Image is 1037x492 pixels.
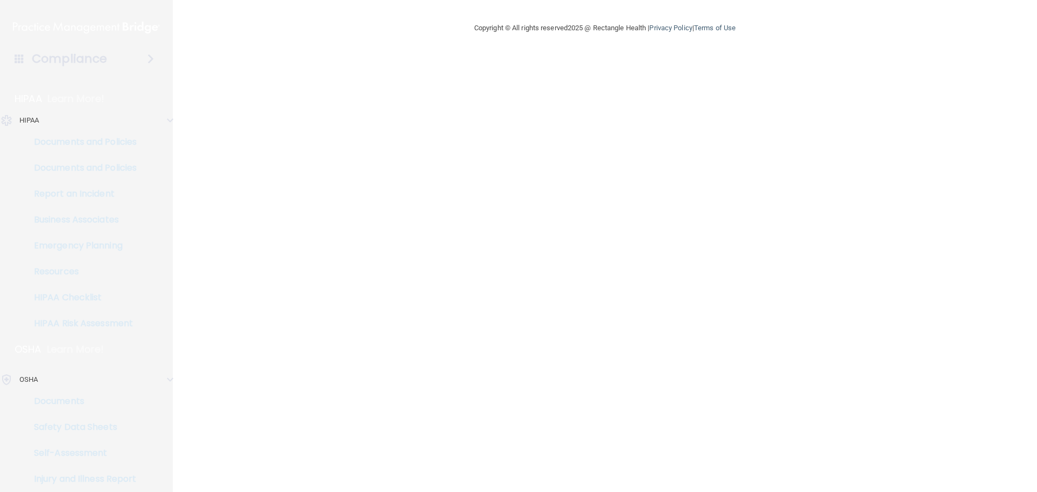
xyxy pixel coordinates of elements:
p: HIPAA Risk Assessment [7,318,154,329]
p: Learn More! [48,92,105,105]
p: Injury and Illness Report [7,474,154,484]
p: Business Associates [7,214,154,225]
p: Documents [7,396,154,407]
p: Learn More! [47,343,104,356]
p: Safety Data Sheets [7,422,154,433]
p: Documents and Policies [7,163,154,173]
p: OSHA [15,343,42,356]
h4: Compliance [32,51,107,66]
p: Self-Assessment [7,448,154,459]
a: Privacy Policy [649,24,692,32]
p: HIPAA Checklist [7,292,154,303]
a: Terms of Use [694,24,736,32]
p: Report an Incident [7,188,154,199]
div: Copyright © All rights reserved 2025 @ Rectangle Health | | [408,11,802,45]
p: OSHA [19,373,38,386]
p: HIPAA [19,114,39,127]
p: Resources [7,266,154,277]
p: Emergency Planning [7,240,154,251]
p: Documents and Policies [7,137,154,147]
img: PMB logo [13,17,160,38]
p: HIPAA [15,92,42,105]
